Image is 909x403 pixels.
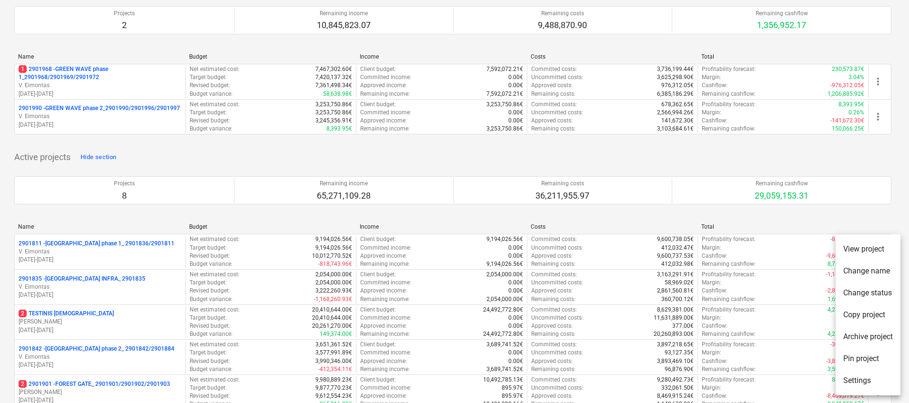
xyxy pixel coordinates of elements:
li: Change name [836,260,900,282]
iframe: Chat Widget [861,357,909,403]
li: Copy project [836,304,900,326]
li: Change status [836,282,900,304]
li: Archive project [836,326,900,348]
li: View project [836,238,900,260]
li: Pin project [836,348,900,370]
li: Settings [836,370,900,392]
